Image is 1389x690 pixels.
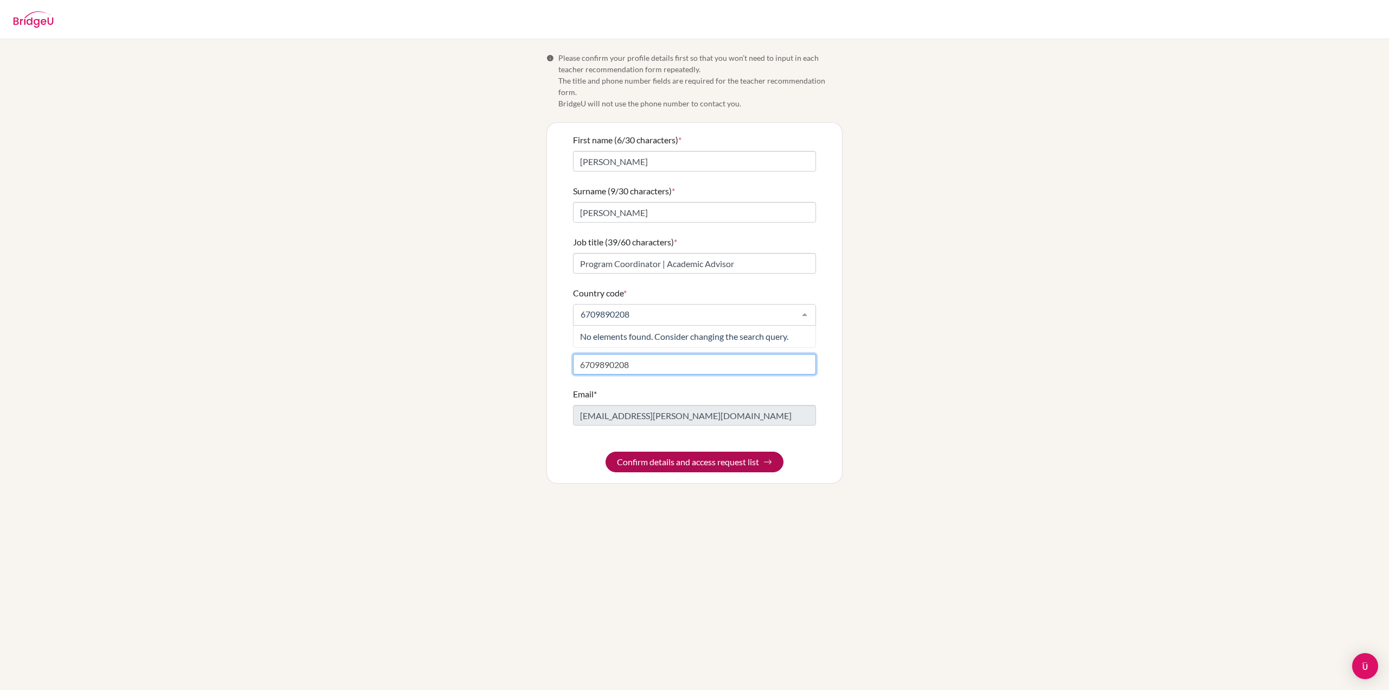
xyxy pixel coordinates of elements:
[574,326,815,347] span: No elements found. Consider changing the search query.
[1352,653,1378,679] div: Open Intercom Messenger
[573,287,627,300] label: Country code
[578,309,794,320] input: Select a code
[546,54,554,62] span: Info
[573,202,816,223] input: Enter your surname
[13,11,54,28] img: BridgeU logo
[573,253,816,274] input: Enter your job title
[573,354,816,375] input: Enter your number
[606,452,783,472] button: Confirm details and access request list
[573,134,681,147] label: First name (6/30 characters)
[573,236,677,249] label: Job title (39/60 characters)
[573,388,597,401] label: Email*
[763,458,772,466] img: Arrow right
[573,185,675,198] label: Surname (9/30 characters)
[573,151,816,172] input: Enter your first name
[558,52,843,109] span: Please confirm your profile details first so that you won’t need to input in each teacher recomme...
